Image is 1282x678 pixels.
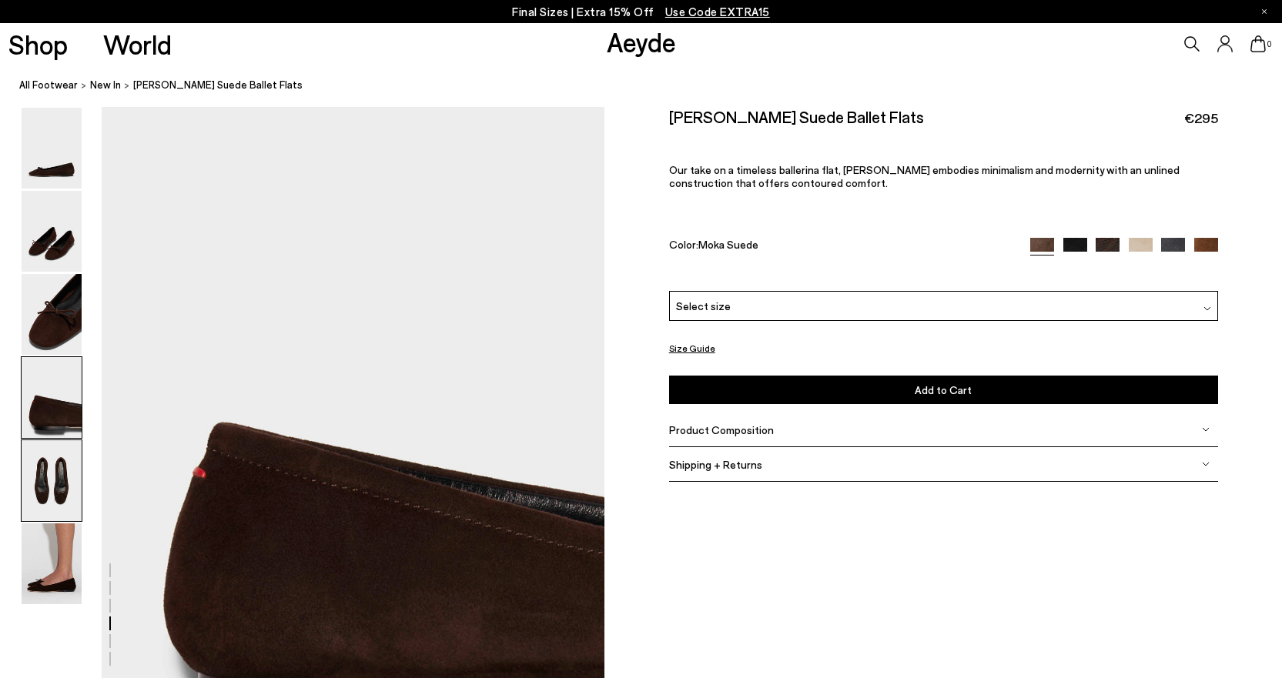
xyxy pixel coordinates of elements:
[665,5,770,18] span: Navigate to /collections/ss25-final-sizes
[22,274,82,355] img: Delfina Suede Ballet Flats - Image 3
[1203,305,1211,312] img: svg%3E
[1184,109,1218,128] span: €295
[669,458,762,471] span: Shipping + Returns
[698,238,758,251] span: Moka Suede
[669,107,924,126] h2: [PERSON_NAME] Suede Ballet Flats
[669,339,715,358] button: Size Guide
[915,383,972,396] span: Add to Cart
[669,238,1013,256] div: Color:
[607,25,676,58] a: Aeyde
[19,77,78,93] a: All Footwear
[22,357,82,438] img: Delfina Suede Ballet Flats - Image 4
[1202,460,1210,468] img: svg%3E
[90,77,121,93] a: New In
[512,2,770,22] p: Final Sizes | Extra 15% Off
[669,163,1180,189] span: Our take on a timeless ballerina flat, [PERSON_NAME] embodies minimalism and modernity with an un...
[1266,40,1274,48] span: 0
[19,65,1282,107] nav: breadcrumb
[90,78,121,91] span: New In
[8,31,68,58] a: Shop
[676,298,731,314] span: Select size
[1250,35,1266,52] a: 0
[103,31,172,58] a: World
[669,376,1218,404] button: Add to Cart
[133,77,303,93] span: [PERSON_NAME] Suede Ballet Flats
[22,191,82,272] img: Delfina Suede Ballet Flats - Image 2
[22,523,82,604] img: Delfina Suede Ballet Flats - Image 6
[1202,426,1210,433] img: svg%3E
[22,108,82,189] img: Delfina Suede Ballet Flats - Image 1
[669,423,774,436] span: Product Composition
[22,440,82,521] img: Delfina Suede Ballet Flats - Image 5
